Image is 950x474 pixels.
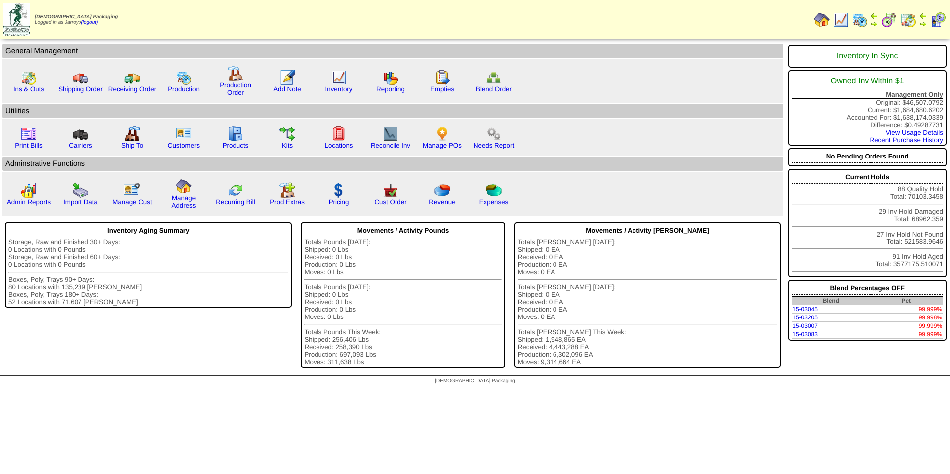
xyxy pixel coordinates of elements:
img: line_graph.gif [331,70,347,85]
a: Manage Cust [112,198,152,206]
img: calendarinout.gif [21,70,37,85]
img: home.gif [814,12,830,28]
a: Locations [324,142,353,149]
a: View Usage Details [886,129,943,136]
div: Original: $46,507.0792 Current: $1,684,680.6202 Accounted For: $1,638,174.0339 Difference: $0.492... [788,70,947,146]
img: dollar.gif [331,182,347,198]
img: calendarcustomer.gif [930,12,946,28]
div: Blend Percentages OFF [792,282,943,295]
img: reconcile.gif [228,182,243,198]
img: orders.gif [279,70,295,85]
a: Kits [282,142,293,149]
img: calendarblend.gif [881,12,897,28]
img: po.png [434,126,450,142]
th: Pct [870,297,943,305]
a: Pricing [329,198,349,206]
a: Empties [430,85,454,93]
td: 99.998% [870,314,943,322]
img: arrowright.gif [919,20,927,28]
img: graph.gif [383,70,398,85]
img: pie_chart2.png [486,182,502,198]
a: Needs Report [474,142,514,149]
img: truck2.gif [124,70,140,85]
img: truck.gif [73,70,88,85]
a: Expenses [479,198,509,206]
img: arrowleft.gif [871,12,878,20]
td: 99.999% [870,330,943,339]
a: Cust Order [374,198,406,206]
a: Shipping Order [58,85,103,93]
a: Manage Address [172,194,196,209]
a: Production Order [220,81,251,96]
a: Revenue [429,198,455,206]
img: prodextras.gif [279,182,295,198]
img: arrowleft.gif [919,12,927,20]
div: Totals [PERSON_NAME] [DATE]: Shipped: 0 EA Received: 0 EA Production: 0 EA Moves: 0 EA Totals [PE... [518,238,778,366]
a: Customers [168,142,200,149]
a: 15-03007 [792,322,818,329]
img: factory.gif [228,66,243,81]
img: cust_order.png [383,182,398,198]
td: Utilities [2,104,783,118]
a: Recent Purchase History [870,136,943,144]
img: calendarprod.gif [852,12,868,28]
a: Recurring Bill [216,198,255,206]
img: invoice2.gif [21,126,37,142]
td: 99.999% [870,305,943,314]
a: Inventory [325,85,353,93]
a: (logout) [81,20,98,25]
img: line_graph2.gif [383,126,398,142]
img: zoroco-logo-small.webp [3,3,30,36]
td: General Management [2,44,783,58]
span: Logged in as Jarroyo [35,14,118,25]
a: 15-03083 [792,331,818,338]
div: Storage, Raw and Finished 30+ Days: 0 Locations with 0 Pounds Storage, Raw and Finished 60+ Days:... [8,238,288,306]
a: Reporting [376,85,405,93]
a: Import Data [63,198,98,206]
img: workorder.gif [434,70,450,85]
img: customers.gif [176,126,192,142]
img: line_graph.gif [833,12,849,28]
img: arrowright.gif [871,20,878,28]
div: Movements / Activity Pounds [304,224,501,237]
a: Manage POs [423,142,462,149]
div: Inventory In Sync [792,47,943,66]
img: home.gif [176,178,192,194]
a: Carriers [69,142,92,149]
div: Inventory Aging Summary [8,224,288,237]
img: factory2.gif [124,126,140,142]
a: Receiving Order [108,85,156,93]
div: 88 Quality Hold Total: 70103.3458 29 Inv Hold Damaged Total: 68962.359 27 Inv Hold Not Found Tota... [788,169,947,277]
div: Owned Inv Within $1 [792,72,943,91]
img: pie_chart.png [434,182,450,198]
a: Add Note [273,85,301,93]
a: Ship To [121,142,143,149]
a: Ins & Outs [13,85,44,93]
div: Current Holds [792,171,943,184]
img: network.png [486,70,502,85]
a: 15-03205 [792,314,818,321]
img: calendarinout.gif [900,12,916,28]
th: Blend [792,297,870,305]
a: Prod Extras [270,198,305,206]
td: Adminstrative Functions [2,157,783,171]
a: Products [223,142,249,149]
img: truck3.gif [73,126,88,142]
img: cabinet.gif [228,126,243,142]
img: import.gif [73,182,88,198]
a: 15-03045 [792,306,818,313]
img: locations.gif [331,126,347,142]
img: graph2.png [21,182,37,198]
div: Totals Pounds [DATE]: Shipped: 0 Lbs Received: 0 Lbs Production: 0 Lbs Moves: 0 Lbs Totals Pounds... [304,238,501,366]
img: workflow.png [486,126,502,142]
span: [DEMOGRAPHIC_DATA] Packaging [35,14,118,20]
a: Production [168,85,200,93]
div: No Pending Orders Found [792,150,943,163]
img: workflow.gif [279,126,295,142]
a: Blend Order [476,85,512,93]
a: Print Bills [15,142,43,149]
td: 99.999% [870,322,943,330]
div: Management Only [792,91,943,99]
a: Admin Reports [7,198,51,206]
img: managecust.png [123,182,142,198]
